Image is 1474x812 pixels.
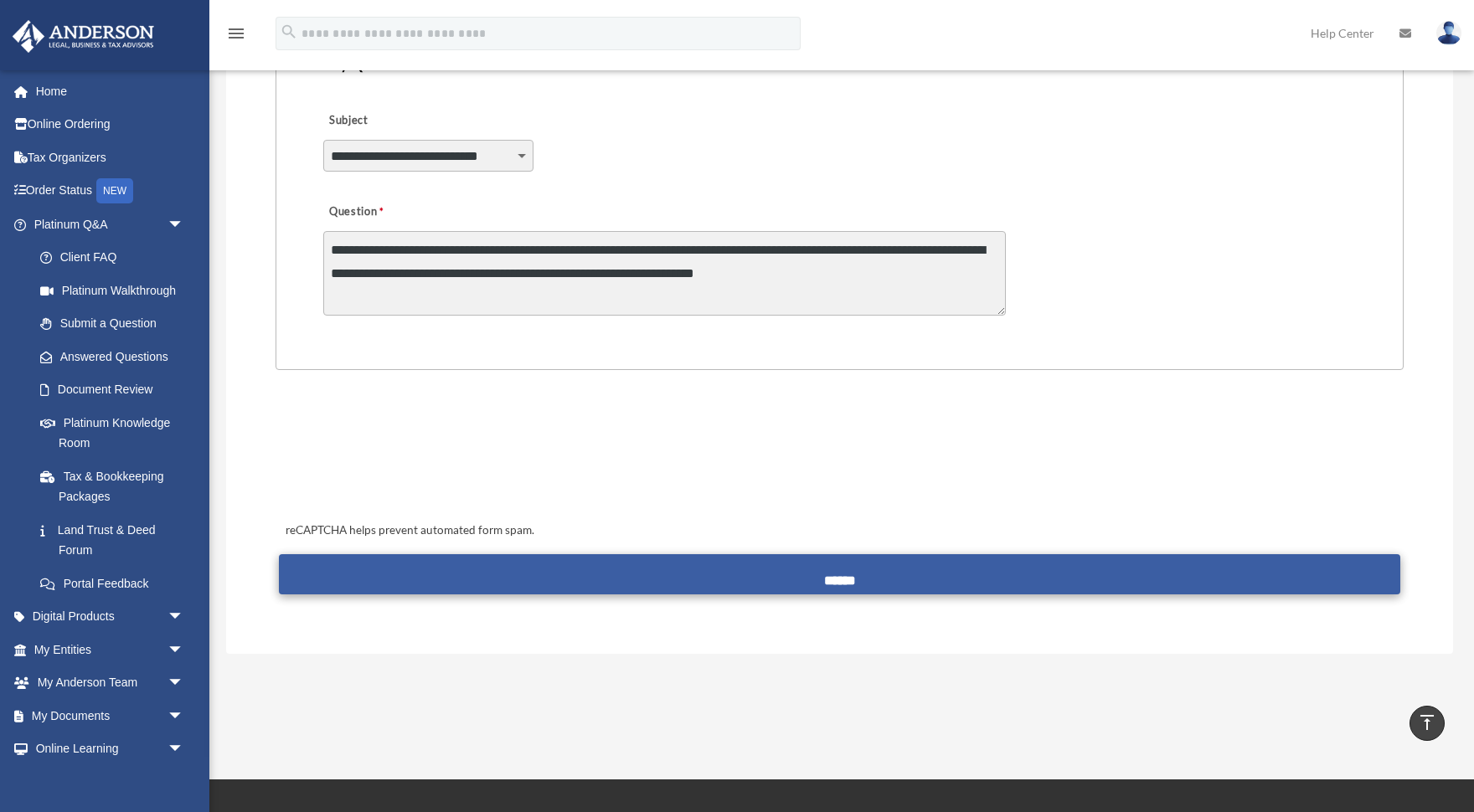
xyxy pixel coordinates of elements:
[96,178,133,203] div: NEW
[167,208,201,242] span: arrow_drop_down
[23,406,209,460] a: Platinum Knowledge Room
[167,732,201,767] span: arrow_drop_down
[12,666,209,700] a: My Anderson Teamarrow_drop_down
[280,23,298,41] i: search
[1417,712,1437,732] i: vertical_align_top
[1410,706,1445,741] a: vertical_align_top
[167,633,201,667] span: arrow_drop_down
[1436,21,1461,45] img: User Pic
[23,274,209,307] a: Platinum Walkthrough
[12,141,209,174] a: Tax Organizers
[12,75,209,108] a: Home
[12,732,209,766] a: Online Learningarrow_drop_down
[167,666,201,701] span: arrow_drop_down
[12,699,209,732] a: My Documentsarrow_drop_down
[23,567,209,600] a: Portal Feedback
[23,513,209,567] a: Land Trust & Deed Forum
[23,460,209,513] a: Tax & Bookkeeping Packages
[12,600,209,634] a: Digital Productsarrow_drop_down
[23,307,201,341] a: Submit a Question
[167,699,201,733] span: arrow_drop_down
[226,29,246,44] a: menu
[167,600,201,635] span: arrow_drop_down
[12,108,209,141] a: Online Ordering
[23,373,209,407] a: Document Review
[12,208,209,241] a: Platinum Q&Aarrow_drop_down
[8,20,159,53] img: Anderson Advisors Platinum Portal
[226,23,246,44] i: menu
[279,521,1401,541] div: reCAPTCHA helps prevent automated form spam.
[12,174,209,208] a: Order StatusNEW
[23,340,209,373] a: Answered Questions
[323,109,482,132] label: Subject
[23,241,209,275] a: Client FAQ
[281,422,535,487] iframe: reCAPTCHA
[12,633,209,666] a: My Entitiesarrow_drop_down
[323,200,453,224] label: Question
